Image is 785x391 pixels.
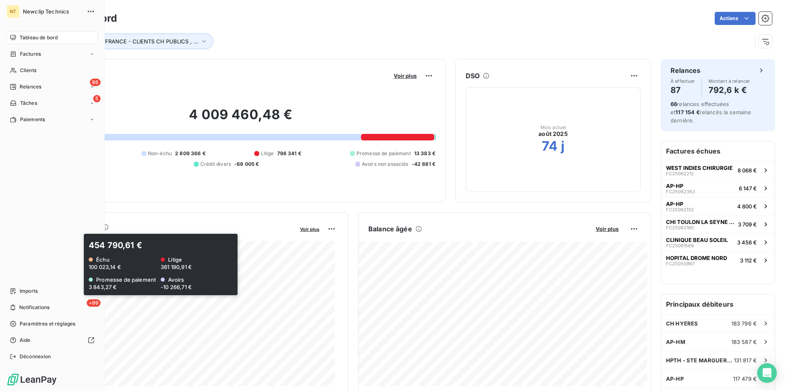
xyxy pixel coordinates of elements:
[661,251,775,269] button: HOPITAL DROME NORDFC250509673 112 €
[666,219,735,225] span: CHI TOULON LA SEYNE SUR MER
[298,225,322,233] button: Voir plus
[7,80,98,93] a: 86Relances
[538,130,567,138] span: août 2025
[20,287,38,295] span: Imports
[412,160,435,168] span: -42 881 €
[20,67,36,74] span: Clients
[661,141,775,161] h6: Factures échues
[675,109,700,115] span: 117 154 €
[20,83,41,90] span: Relances
[671,101,677,107] span: 66
[661,161,775,179] button: WEST INDIES CHIRURGIEFC250622128 068 €
[715,12,756,25] button: Actions
[738,167,757,174] span: 8 068 €
[277,150,301,157] span: 796 341 €
[561,138,565,154] h2: j
[20,320,75,328] span: Paramètres et réglages
[200,160,231,168] span: Crédit divers
[7,97,98,110] a: 5Tâches
[414,150,435,157] span: 13 383 €
[368,224,412,234] h6: Balance âgée
[666,255,727,261] span: HOPITAL DROME NORD
[737,203,757,210] span: 4 800 €
[709,84,750,97] h4: 792,6 k €
[738,221,757,228] span: 3 709 €
[23,8,82,15] span: Newclip Technics
[666,171,694,176] span: FC25062212
[666,243,694,248] span: FC25061569
[90,79,101,86] span: 86
[709,79,750,84] span: Montant à relancer
[666,375,684,382] span: AP-HP
[666,183,683,189] span: AP-HP
[88,38,198,45] span: Tags : FRANCE - CLIENTS CH PUBLICS , ...
[731,339,757,345] span: 183 587 €
[666,165,733,171] span: WEST INDIES CHIRURGIE
[666,225,694,230] span: FC25062190
[20,99,37,107] span: Tâches
[87,299,101,307] span: +99
[661,215,775,233] button: CHI TOULON LA SEYNE SUR MERFC250621903 709 €
[666,320,698,327] span: CH HYERES
[666,339,685,345] span: AP-HM
[357,150,411,157] span: Promesse de paiement
[46,232,294,241] span: Chiffre d'affaires mensuel
[20,353,51,360] span: Déconnexion
[596,226,619,232] span: Voir plus
[7,373,57,386] img: Logo LeanPay
[671,66,700,75] h6: Relances
[661,197,775,215] button: AP-HPFC250621324 800 €
[671,79,695,84] span: À effectuer
[362,160,408,168] span: Avoirs non associés
[666,357,734,364] span: HPTH - STE MARGUERITE (83) - NE PLU
[661,233,775,251] button: CLINIQUE BEAU SOLEILFC250615693 456 €
[593,225,621,233] button: Voir plus
[7,113,98,126] a: Paiements
[739,185,757,192] span: 6 147 €
[541,125,566,130] span: Mois actuel
[261,150,274,157] span: Litige
[542,138,558,154] h2: 74
[234,160,259,168] span: -68 005 €
[19,304,49,311] span: Notifications
[7,64,98,77] a: Clients
[666,261,695,266] span: FC25050967
[46,106,435,131] h2: 4 009 460,48 €
[731,320,757,327] span: 183 796 €
[20,34,58,41] span: Tableau de bord
[666,189,695,194] span: FC25062363
[733,375,757,382] span: 117 479 €
[20,337,31,344] span: Aide
[7,5,20,18] div: NT
[671,84,695,97] h4: 87
[737,239,757,246] span: 3 456 €
[757,363,777,383] div: Open Intercom Messenger
[394,72,417,79] span: Voir plus
[391,72,419,79] button: Voir plus
[661,179,775,197] button: AP-HPFC250623636 147 €
[20,116,45,123] span: Paiements
[7,317,98,330] a: Paramètres et réglages
[93,95,101,102] span: 5
[666,237,728,243] span: CLINIQUE BEAU SOLEIL
[175,150,206,157] span: 2 809 366 €
[76,34,213,49] button: Tags : FRANCE - CLIENTS CH PUBLICS , ...
[300,226,319,232] span: Voir plus
[20,50,41,58] span: Factures
[148,150,172,157] span: Non-échu
[7,31,98,44] a: Tableau de bord
[466,71,480,81] h6: DSO
[666,207,694,212] span: FC25062132
[661,294,775,314] h6: Principaux débiteurs
[740,257,757,264] span: 3 112 €
[7,285,98,298] a: Imports
[7,334,98,347] a: Aide
[7,47,98,61] a: Factures
[666,201,683,207] span: AP-HP
[734,357,757,364] span: 131 817 €
[671,101,751,124] span: relances effectuées et relancés la semaine dernière.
